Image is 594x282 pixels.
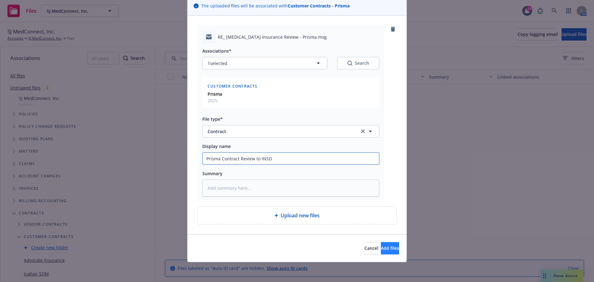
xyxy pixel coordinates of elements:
input: Add display name here... [203,153,379,164]
button: 1selected [202,57,327,69]
span: File type* [202,116,223,122]
button: Contractclear selection [202,125,379,137]
span: RE_ [MEDICAL_DATA] Insurance Review - Prisma.msg [218,34,327,40]
strong: Customer Contracts - Prisma [288,3,350,9]
div: Upload new files [197,206,397,224]
div: Search [347,60,369,66]
strong: Prisma [208,91,222,97]
button: Cancel [364,242,378,254]
span: 2025 [208,97,222,104]
a: remove [389,25,397,33]
span: Add files [381,245,399,251]
span: Customer Contracts [208,84,258,89]
button: Add files [381,242,399,254]
a: clear selection [359,128,367,135]
span: 1 selected [208,60,227,67]
span: The uploaded files will be associated with [201,2,350,9]
svg: Search [347,61,352,66]
span: Associations* [202,48,231,54]
span: Upload new files [281,212,320,219]
span: Cancel [364,245,378,251]
button: SearchSearch [337,57,379,69]
span: Contract [208,128,351,135]
span: Display name [202,143,231,149]
span: Summary [202,171,222,176]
